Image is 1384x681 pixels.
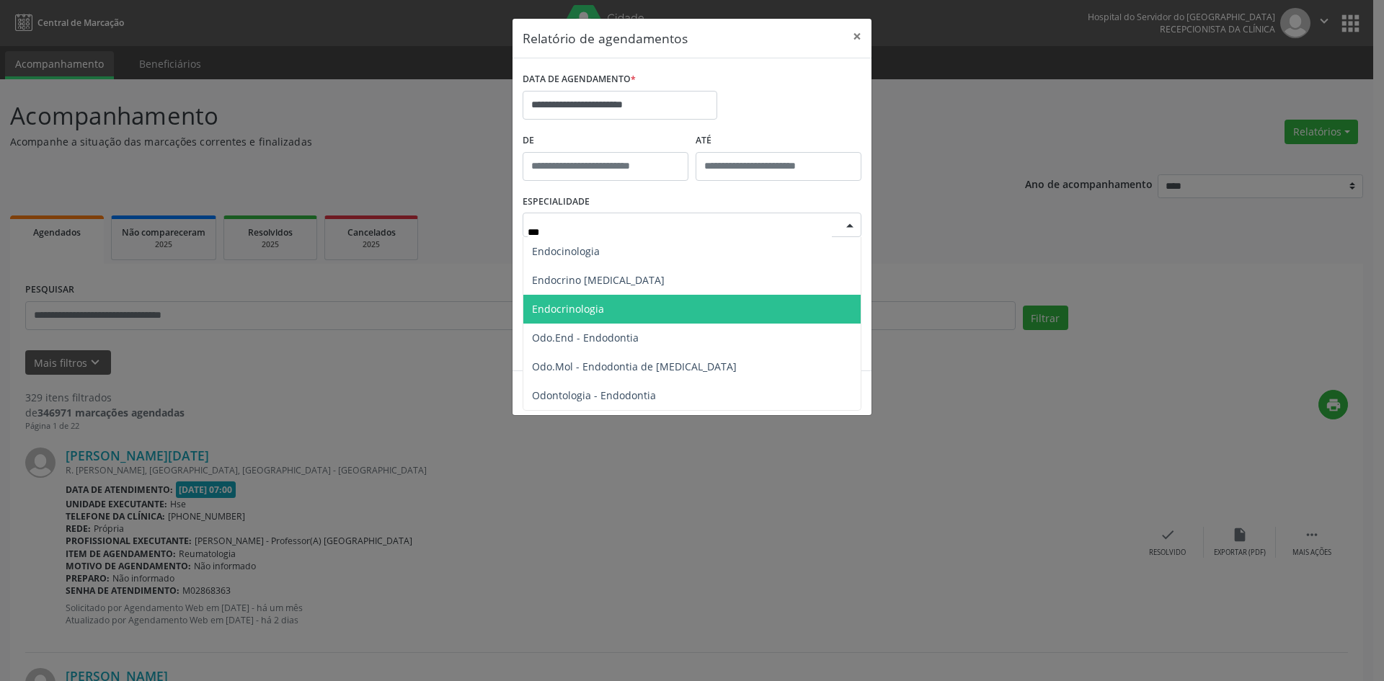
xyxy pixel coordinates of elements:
[523,191,590,213] label: ESPECIALIDADE
[532,360,737,373] span: Odo.Mol - Endodontia de [MEDICAL_DATA]
[532,388,656,402] span: Odontologia - Endodontia
[532,302,604,316] span: Endocrinologia
[843,19,871,54] button: Close
[523,68,636,91] label: DATA DE AGENDAMENTO
[532,244,600,258] span: Endocinologia
[532,331,639,344] span: Odo.End - Endodontia
[523,29,688,48] h5: Relatório de agendamentos
[532,273,665,287] span: Endocrino [MEDICAL_DATA]
[523,130,688,152] label: De
[696,130,861,152] label: ATÉ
